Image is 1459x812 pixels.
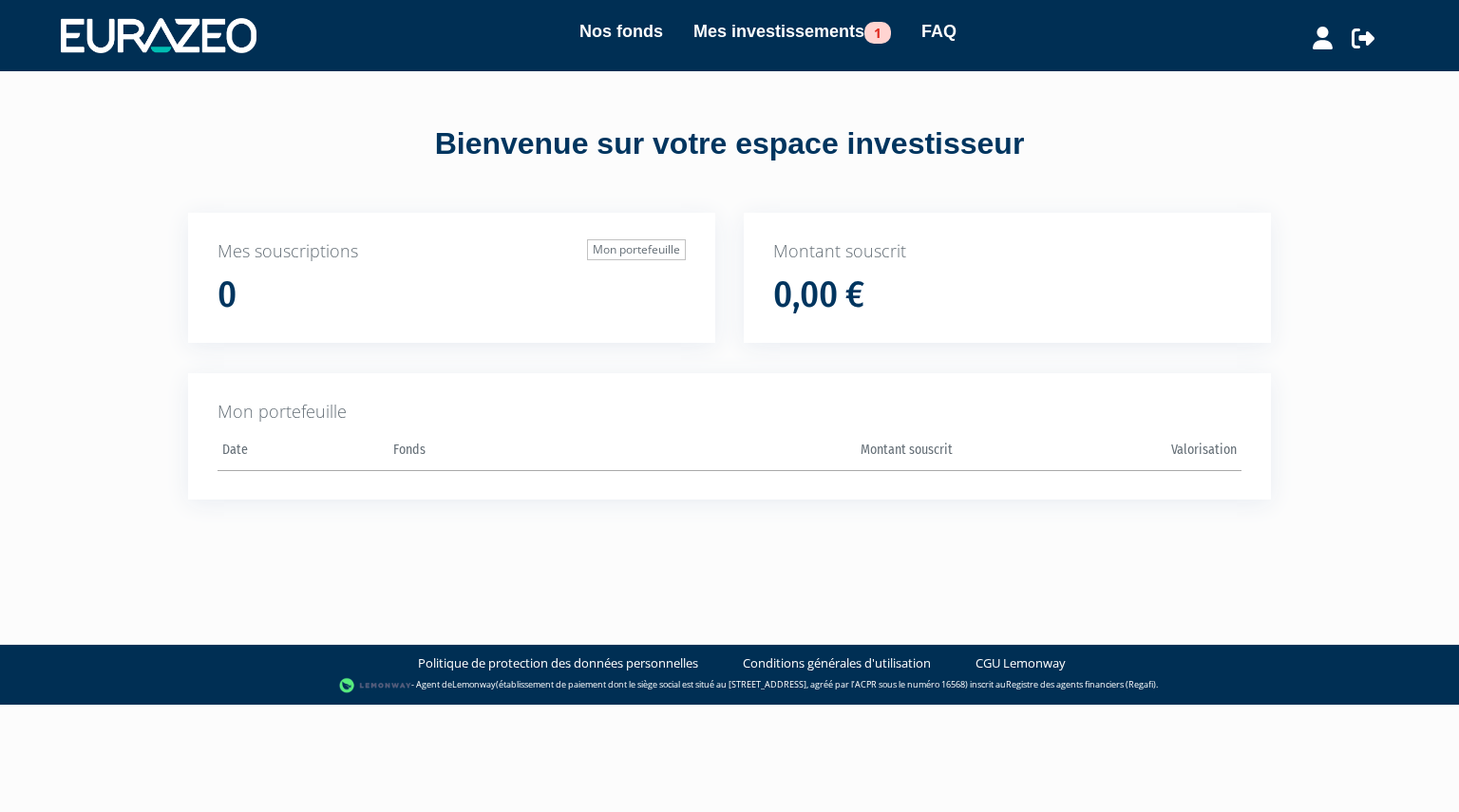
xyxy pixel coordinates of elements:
[743,654,931,672] a: Conditions générales d'utilisation
[218,436,388,471] th: Date
[976,654,1066,672] a: CGU Lemonway
[418,654,698,672] a: Politique de protection des données personnelles
[957,436,1241,471] th: Valorisation
[864,22,891,44] span: 1
[388,436,673,471] th: Fonds
[339,676,412,695] img: logo-lemonway.png
[587,239,686,260] a: Mon portefeuille
[218,400,1241,425] p: Mon portefeuille
[218,275,237,315] h1: 0
[218,239,686,264] p: Mes souscriptions
[773,275,864,315] h1: 0,00 €
[921,18,957,45] a: FAQ
[673,436,957,471] th: Montant souscrit
[693,18,891,45] a: Mes investissements1
[773,239,1241,264] p: Montant souscrit
[452,679,496,691] a: Lemonway
[1006,679,1156,691] a: Registre des agents financiers (Regafi)
[61,18,256,52] img: 1732889491-logotype_eurazeo_blanc_rvb.png
[19,676,1440,695] div: - Agent de (établissement de paiement dont le siège social est situé au [STREET_ADDRESS], agréé p...
[579,18,663,45] a: Nos fonds
[145,123,1314,166] div: Bienvenue sur votre espace investisseur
